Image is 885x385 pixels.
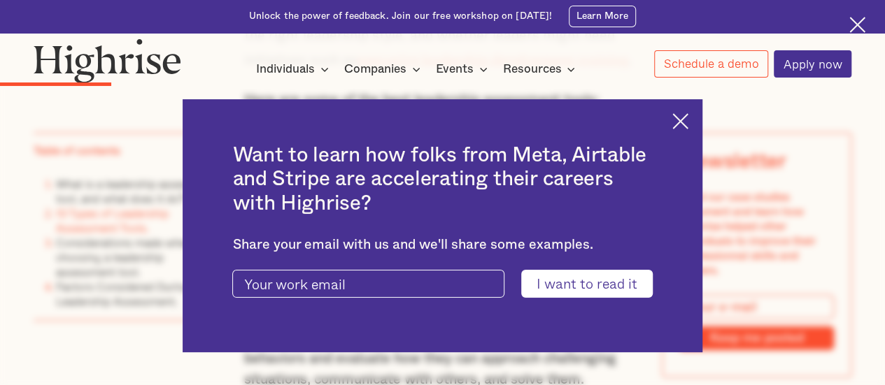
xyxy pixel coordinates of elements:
div: Unlock the power of feedback. Join our free workshop on [DATE]! [249,10,553,23]
div: Companies [344,61,425,78]
form: current-ascender-blog-article-modal-form [232,270,652,297]
div: Resources [502,61,579,78]
div: Companies [344,61,406,78]
div: Share your email with us and we'll share some examples. [232,237,652,253]
a: Learn More [569,6,637,27]
div: Individuals [256,61,315,78]
img: Highrise logo [34,38,181,83]
input: Your work email [232,270,504,297]
img: Cross icon [672,113,688,129]
a: Apply now [774,50,851,78]
input: I want to read it [521,270,652,297]
div: Events [436,61,492,78]
div: Events [436,61,474,78]
a: Schedule a demo [654,50,768,78]
div: Individuals [256,61,333,78]
img: Cross icon [849,17,865,33]
div: Resources [502,61,561,78]
h2: Want to learn how folks from Meta, Airtable and Stripe are accelerating their careers with Highrise? [232,143,652,215]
